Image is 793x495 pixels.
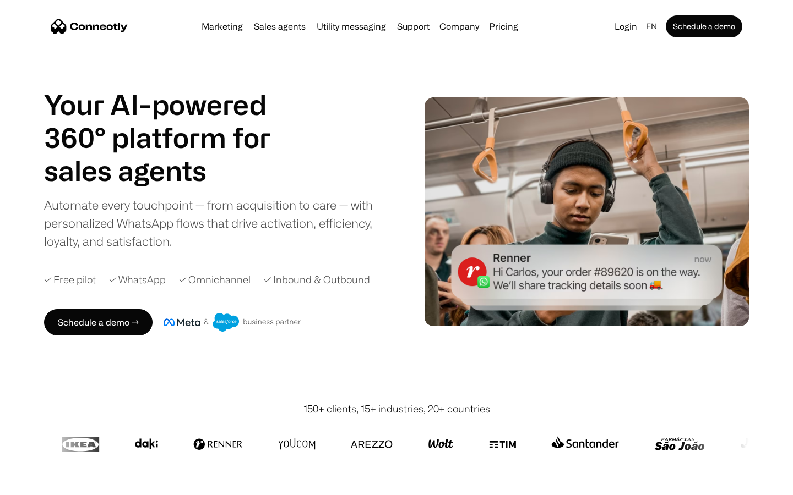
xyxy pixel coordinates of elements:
[264,272,370,287] div: ✓ Inbound & Outbound
[197,22,247,31] a: Marketing
[109,272,166,287] div: ✓ WhatsApp
[44,88,297,154] h1: Your AI-powered 360° platform for
[44,272,96,287] div: ✓ Free pilot
[44,196,391,250] div: Automate every touchpoint — from acquisition to care — with personalized WhatsApp flows that driv...
[439,19,479,34] div: Company
[44,309,153,335] a: Schedule a demo →
[179,272,251,287] div: ✓ Omnichannel
[44,154,297,187] h1: sales agents
[393,22,434,31] a: Support
[646,19,657,34] div: en
[249,22,310,31] a: Sales agents
[312,22,390,31] a: Utility messaging
[303,402,490,416] div: 150+ clients, 15+ industries, 20+ countries
[666,15,742,37] a: Schedule a demo
[485,22,523,31] a: Pricing
[164,313,301,332] img: Meta and Salesforce business partner badge.
[610,19,642,34] a: Login
[11,475,66,491] aside: Language selected: English
[22,476,66,491] ul: Language list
